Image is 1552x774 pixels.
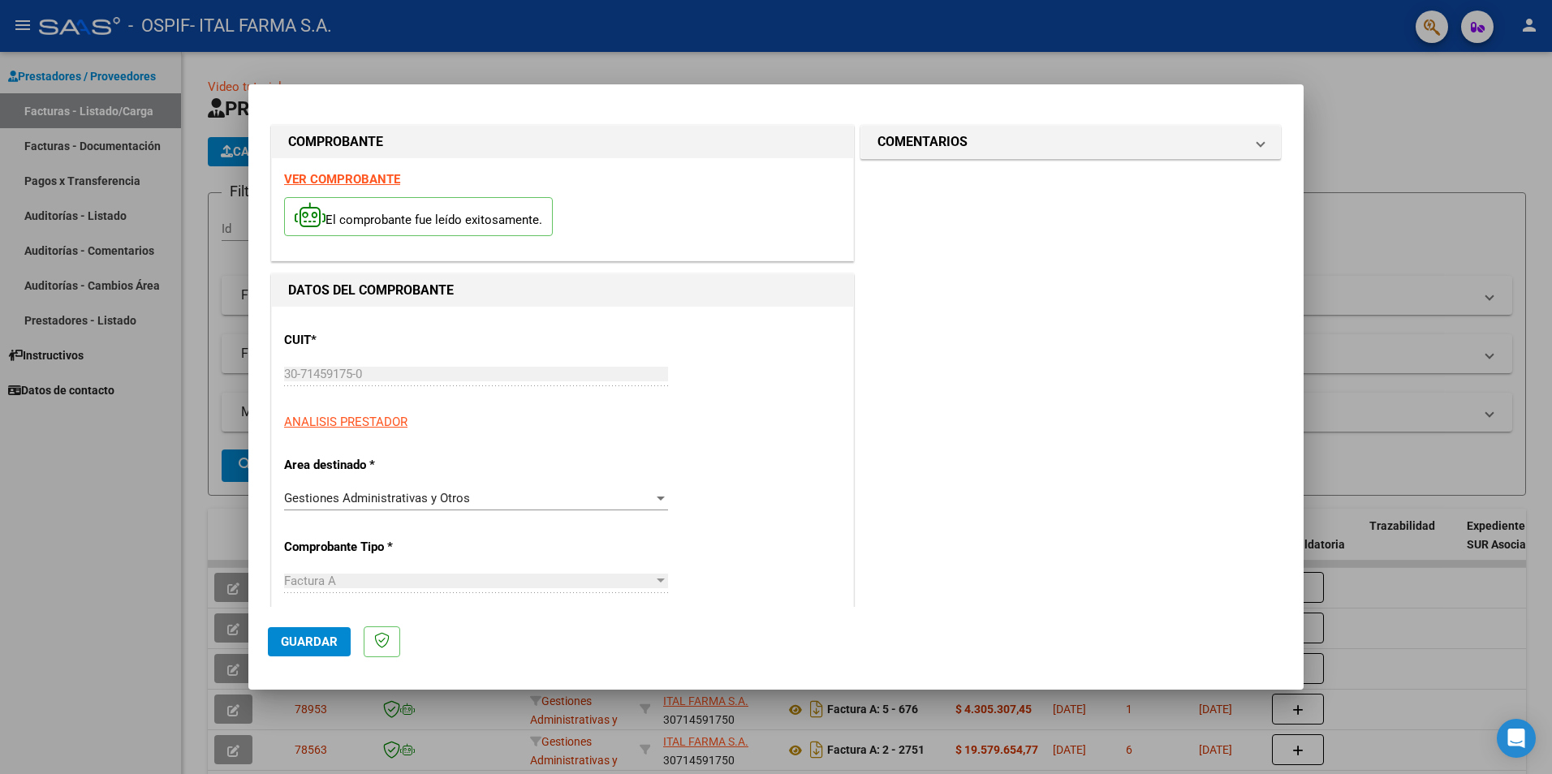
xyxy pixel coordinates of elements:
[284,172,400,187] a: VER COMPROBANTE
[268,627,351,656] button: Guardar
[1497,719,1536,758] div: Open Intercom Messenger
[861,126,1280,158] mat-expansion-panel-header: COMENTARIOS
[281,634,338,649] span: Guardar
[284,538,451,557] p: Comprobante Tipo *
[288,134,383,149] strong: COMPROBANTE
[284,574,336,588] span: Factura A
[288,282,454,298] strong: DATOS DEL COMPROBANTE
[284,197,553,237] p: El comprobante fue leído exitosamente.
[284,415,407,429] span: ANALISIS PRESTADOR
[284,456,451,475] p: Area destinado *
[877,132,968,152] h1: COMENTARIOS
[284,491,470,505] span: Gestiones Administrativas y Otros
[284,331,451,350] p: CUIT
